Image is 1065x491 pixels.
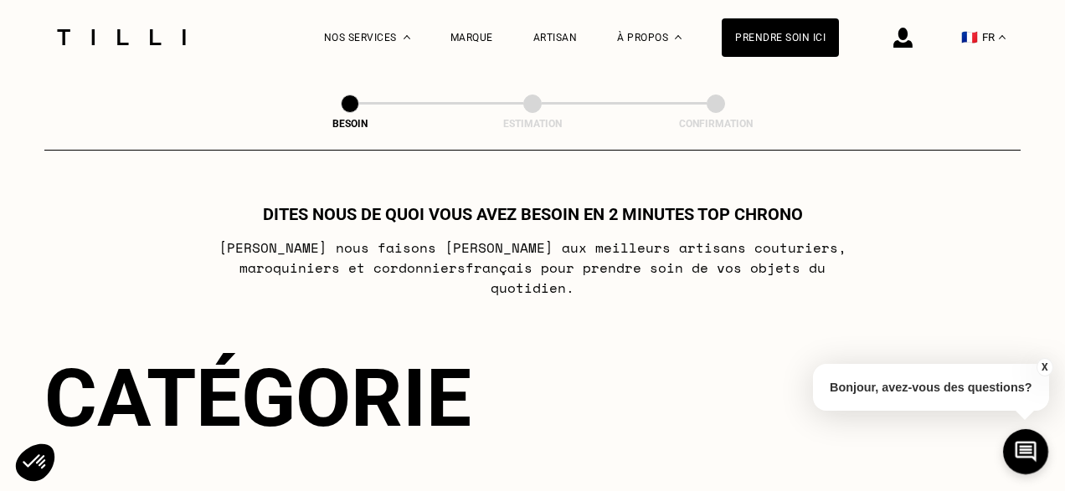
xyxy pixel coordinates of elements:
[1036,358,1052,376] button: X
[266,118,434,130] div: Besoin
[999,35,1006,39] img: menu déroulant
[632,118,800,130] div: Confirmation
[961,29,978,45] span: 🇫🇷
[404,35,410,39] img: Menu déroulant
[263,204,803,224] h1: Dites nous de quoi vous avez besoin en 2 minutes top chrono
[533,32,578,43] a: Artisan
[675,35,682,39] img: Menu déroulant à propos
[44,351,1021,445] div: Catégorie
[51,29,192,45] img: Logo du service de couturière Tilli
[893,28,913,48] img: icône connexion
[449,118,616,130] div: Estimation
[450,32,493,43] a: Marque
[722,18,839,57] a: Prendre soin ici
[201,238,865,298] p: [PERSON_NAME] nous faisons [PERSON_NAME] aux meilleurs artisans couturiers , maroquiniers et cord...
[813,364,1049,411] p: Bonjour, avez-vous des questions?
